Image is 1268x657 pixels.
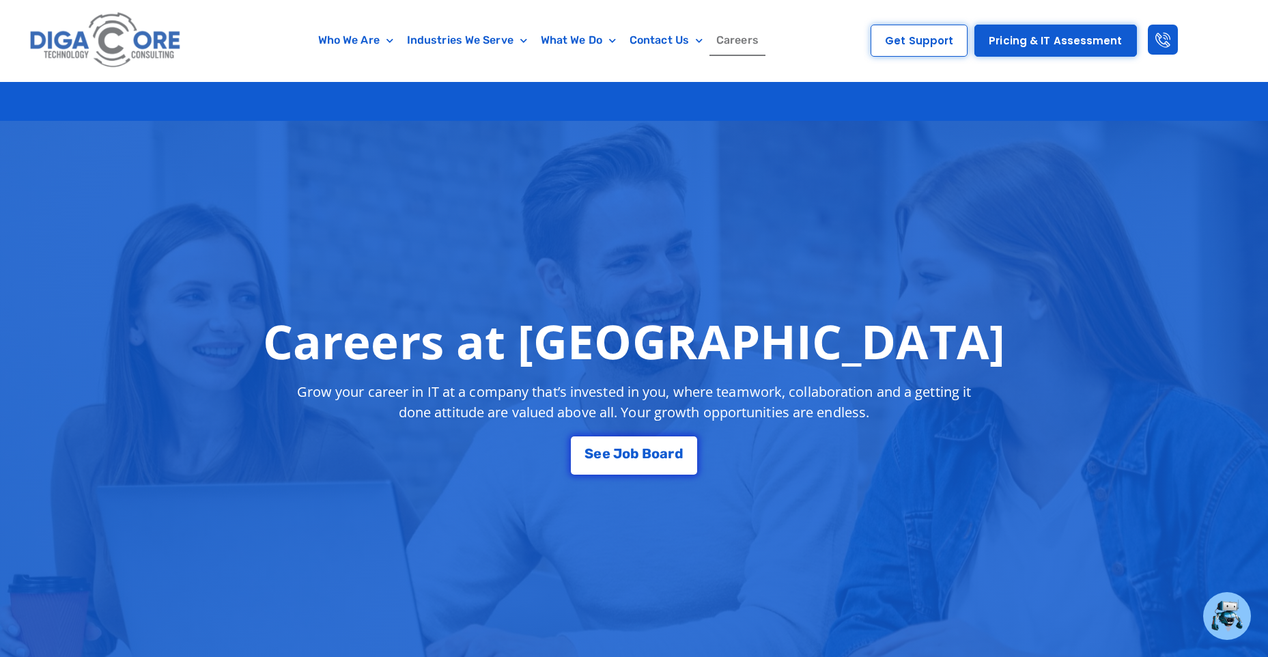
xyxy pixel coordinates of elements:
span: o [651,447,660,460]
span: Pricing & IT Assessment [989,36,1122,46]
a: Get Support [871,25,968,57]
a: Who We Are [311,25,400,56]
span: b [630,447,639,460]
span: B [642,447,651,460]
span: e [602,447,610,460]
span: o [622,447,630,460]
span: Get Support [885,36,953,46]
span: a [660,447,668,460]
a: Contact Us [623,25,709,56]
span: r [668,447,674,460]
a: Industries We Serve [400,25,534,56]
a: Pricing & IT Assessment [974,25,1136,57]
img: Digacore logo 1 [26,7,186,74]
span: J [613,447,622,460]
a: What We Do [534,25,623,56]
span: d [675,447,684,460]
a: Careers [709,25,765,56]
span: e [593,447,602,460]
nav: Menu [250,25,827,56]
p: Grow your career in IT at a company that’s invested in you, where teamwork, collaboration and a g... [285,382,984,423]
a: See Job Board [571,436,696,475]
span: S [584,447,593,460]
h1: Careers at [GEOGRAPHIC_DATA] [263,313,1005,368]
